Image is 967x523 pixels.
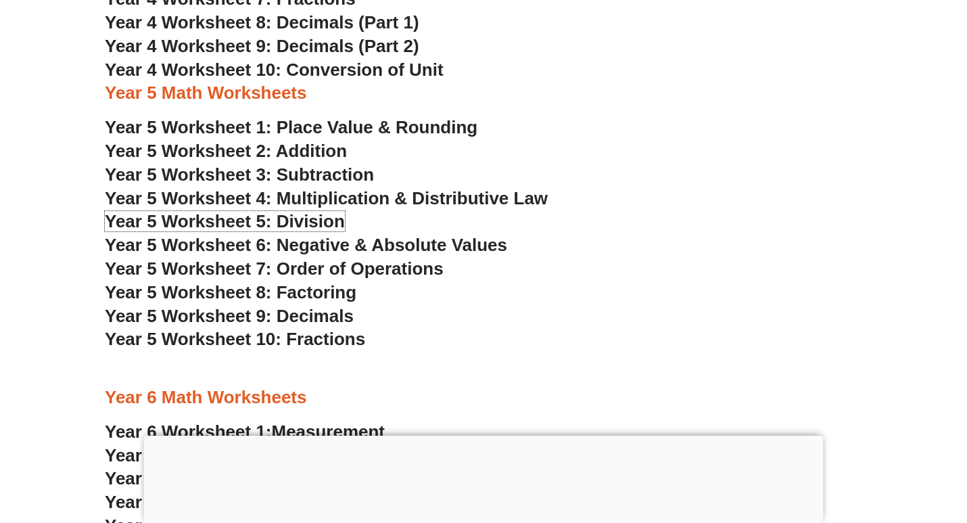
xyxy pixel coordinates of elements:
span: Year 6 Worksheet 1: [105,422,272,442]
a: Year 5 Worksheet 2: Addition [105,141,347,161]
span: Year 6 Worksheet 3: [105,468,272,488]
iframe: Chat Widget [735,370,967,523]
a: Year 6 Worksheet 2:Decimals [105,445,349,465]
a: Year 5 Worksheet 6: Negative & Absolute Values [105,235,507,255]
span: Year 6 Worksheet 2: [105,445,272,465]
a: Year 5 Worksheet 9: Decimals [105,306,354,326]
a: Year 6 Worksheet 1:Measurement [105,422,385,442]
a: Year 4 Worksheet 10: Conversion of Unit [105,60,444,80]
a: Year 5 Worksheet 1: Place Value & Rounding [105,117,477,137]
a: Year 4 Worksheet 8: Decimals (Part 1) [105,12,419,32]
h3: Year 6 Math Worksheets [105,386,862,409]
a: Year 5 Worksheet 10: Fractions [105,329,365,349]
a: Year 5 Worksheet 4: Multiplication & Distributive Law [105,188,548,208]
h3: Year 5 Math Worksheets [105,82,862,105]
a: Year 6 Worksheet 4:Percents [105,492,346,512]
a: Year 4 Worksheet 9: Decimals (Part 2) [105,36,419,56]
iframe: Advertisement [144,436,824,520]
a: Year 5 Worksheet 3: Subtraction [105,164,374,185]
a: Year 5 Worksheet 8: Factoring [105,282,356,302]
span: Year 6 Worksheet 4: [105,492,272,512]
a: Year 5 Worksheet 5: Division [105,211,345,231]
a: Year 5 Worksheet 7: Order of Operations [105,258,444,279]
a: Year 6 Worksheet 3:Fractions [105,468,350,488]
span: Measurement [272,422,385,442]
